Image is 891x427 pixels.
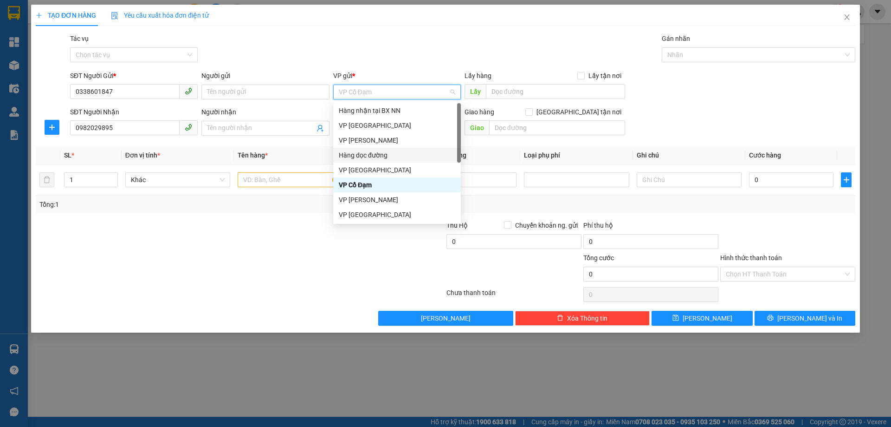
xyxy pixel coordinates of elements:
[339,180,455,190] div: VP Cổ Đạm
[583,254,614,262] span: Tổng cước
[672,315,679,322] span: save
[637,172,742,187] input: Ghi Chú
[339,165,455,175] div: VP [GEOGRAPHIC_DATA]
[515,311,650,326] button: deleteXóa Thông tin
[339,105,455,116] div: Hàng nhận tại BX NN
[333,177,461,192] div: VP Cổ Đạm
[333,103,461,118] div: Hàng nhận tại BX NN
[333,118,461,133] div: VP Mỹ Đình
[316,125,324,132] span: user-add
[36,12,42,19] span: plus
[339,150,455,160] div: Hàng dọc đường
[465,84,486,99] span: Lấy
[841,176,851,184] span: plus
[333,207,461,222] div: VP Xuân Giang
[557,315,563,322] span: delete
[333,163,461,177] div: VP Hà Đông
[465,108,494,116] span: Giao hàng
[755,311,855,326] button: printer[PERSON_NAME] và In
[111,12,209,19] span: Yêu cầu xuất hóa đơn điện tử
[720,254,782,262] label: Hình thức thanh toán
[64,151,71,159] span: SL
[333,133,461,148] div: VP Hoàng Liệt
[125,151,160,159] span: Đơn vị tính
[185,124,192,131] span: phone
[111,12,118,20] img: icon
[749,151,781,159] span: Cước hàng
[834,5,860,31] button: Close
[70,35,89,42] label: Tác vụ
[45,124,59,131] span: plus
[39,172,54,187] button: delete
[339,120,455,131] div: VP [GEOGRAPHIC_DATA]
[36,12,96,19] span: TẠO ĐƠN HÀNG
[339,85,455,99] span: VP Cổ Đạm
[70,107,198,117] div: SĐT Người Nhận
[567,313,607,323] span: Xóa Thông tin
[777,313,842,323] span: [PERSON_NAME] và In
[185,87,192,95] span: phone
[339,210,455,220] div: VP [GEOGRAPHIC_DATA]
[533,107,625,117] span: [GEOGRAPHIC_DATA] tận nơi
[841,172,851,187] button: plus
[662,35,690,42] label: Gán nhãn
[70,71,198,81] div: SĐT Người Gửi
[333,71,461,81] div: VP gửi
[489,120,625,135] input: Dọc đường
[201,107,329,117] div: Người nhận
[633,146,745,164] th: Ghi chú
[511,220,581,230] span: Chuyển khoản ng. gửi
[465,120,489,135] span: Giao
[652,311,752,326] button: save[PERSON_NAME]
[333,148,461,163] div: Hàng dọc đường
[767,315,774,322] span: printer
[378,311,513,326] button: [PERSON_NAME]
[131,173,225,187] span: Khác
[445,288,582,304] div: Chưa thanh toán
[45,120,59,135] button: plus
[421,313,471,323] span: [PERSON_NAME]
[339,135,455,145] div: VP [PERSON_NAME]
[201,71,329,81] div: Người gửi
[339,195,455,205] div: VP [PERSON_NAME]
[39,199,344,210] div: Tổng: 1
[446,222,468,229] span: Thu Hộ
[333,192,461,207] div: VP Cương Gián
[465,72,491,79] span: Lấy hàng
[432,172,517,187] input: 0
[520,146,633,164] th: Loại phụ phí
[486,84,625,99] input: Dọc đường
[238,172,342,187] input: VD: Bàn, Ghế
[843,13,851,21] span: close
[585,71,625,81] span: Lấy tận nơi
[583,220,718,234] div: Phí thu hộ
[238,151,268,159] span: Tên hàng
[683,313,732,323] span: [PERSON_NAME]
